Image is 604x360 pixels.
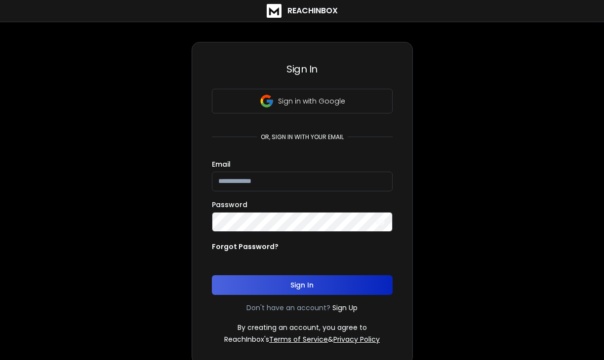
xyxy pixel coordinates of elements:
[212,62,393,76] h3: Sign In
[278,96,345,106] p: Sign in with Google
[238,323,367,332] p: By creating an account, you agree to
[212,161,231,168] label: Email
[224,334,380,344] p: ReachInbox's &
[212,201,247,208] label: Password
[333,334,380,344] a: Privacy Policy
[332,303,358,313] a: Sign Up
[212,89,393,113] button: Sign in with Google
[267,4,282,18] img: logo
[269,334,328,344] a: Terms of Service
[212,275,393,295] button: Sign In
[246,303,330,313] p: Don't have an account?
[287,5,338,17] h1: ReachInbox
[267,4,338,18] a: ReachInbox
[257,133,348,141] p: or, sign in with your email
[212,242,279,252] p: Forgot Password?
